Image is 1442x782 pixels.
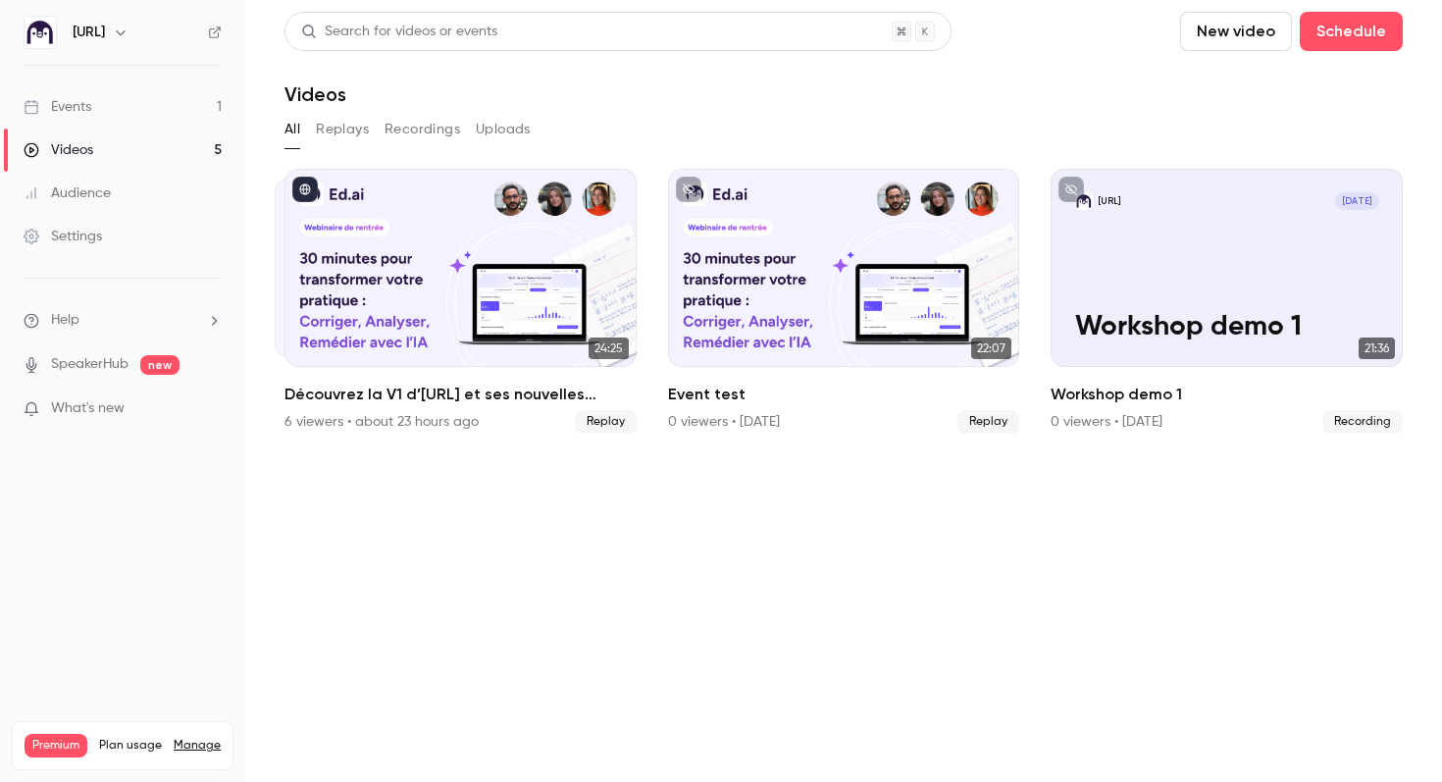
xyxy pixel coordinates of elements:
section: Videos [284,12,1403,770]
a: SpeakerHub [51,354,129,375]
button: New video [1180,12,1292,51]
div: Audience [24,183,111,203]
span: What's new [51,398,125,419]
div: Events [24,97,91,117]
li: Workshop demo 1 [1051,169,1403,434]
button: Recordings [385,114,460,145]
h6: [URL] [73,23,105,42]
img: Ed.ai [25,17,56,48]
button: unpublished [676,177,701,202]
span: [DATE] [1335,192,1379,210]
a: Manage [174,738,221,754]
span: 21:36 [1359,338,1395,359]
div: 0 viewers • [DATE] [668,412,780,432]
span: Premium [25,734,87,757]
h2: Event test [668,383,1020,406]
li: Event test [668,169,1020,434]
span: 24:25 [589,338,629,359]
span: Replay [575,410,637,434]
a: 22:07Event test0 viewers • [DATE]Replay [668,169,1020,434]
div: 0 viewers • [DATE] [1051,412,1162,432]
span: Help [51,310,79,331]
h1: Videos [284,82,346,106]
p: Workshop demo 1 [1075,311,1379,343]
button: Schedule [1300,12,1403,51]
li: Découvrez la V1 d’Ed.ai et ses nouvelles fonctionnalités ! [284,169,637,434]
button: published [292,177,318,202]
div: Videos [24,140,93,160]
li: help-dropdown-opener [24,310,222,331]
p: [URL] [1099,195,1120,207]
a: 24:2524:25Découvrez la V1 d’[URL] et ses nouvelles fonctionnalités !6 viewers • about 23 hours ag... [284,169,637,434]
div: Settings [24,227,102,246]
span: Plan usage [99,738,162,754]
span: Replay [957,410,1019,434]
div: Search for videos or events [301,22,497,42]
button: All [284,114,300,145]
div: 6 viewers • about 23 hours ago [284,412,479,432]
button: Replays [316,114,369,145]
h2: Découvrez la V1 d’[URL] et ses nouvelles fonctionnalités ! [284,383,637,406]
span: 22:07 [971,338,1011,359]
ul: Videos [284,169,1403,434]
h2: Workshop demo 1 [1051,383,1403,406]
button: Uploads [476,114,531,145]
a: Workshop demo 1[URL][DATE]Workshop demo 121:36Workshop demo 10 viewers • [DATE]Recording [1051,169,1403,434]
span: new [140,355,180,375]
span: Recording [1322,410,1403,434]
button: unpublished [1058,177,1084,202]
